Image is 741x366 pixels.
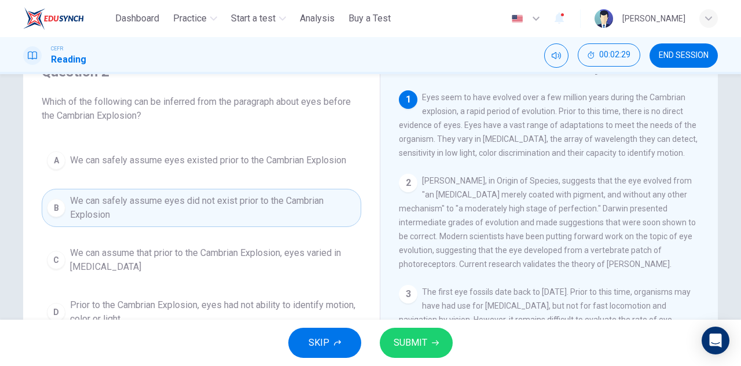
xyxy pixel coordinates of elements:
div: 2 [399,174,417,192]
span: Prior to the Cambrian Explosion, eyes had not ability to identify motion, color or light [70,298,356,326]
span: We can safely assume eyes did not exist prior to the Cambrian Explosion [70,194,356,222]
div: Hide [578,43,640,68]
div: B [47,199,65,217]
button: Start a test [226,8,291,29]
button: BWe can safely assume eyes did not exist prior to the Cambrian Explosion [42,189,361,227]
h1: Reading [51,53,86,67]
span: Eyes seem to have evolved over a few million years during the Cambrian explosion, a rapid period ... [399,93,698,158]
span: Dashboard [115,12,159,25]
span: SKIP [309,335,329,351]
img: Profile picture [595,9,613,28]
span: CEFR [51,45,63,53]
div: 1 [399,90,417,109]
span: Start a test [231,12,276,25]
span: SUBMIT [394,335,427,351]
img: en [510,14,524,23]
button: Buy a Test [344,8,395,29]
div: [PERSON_NAME] [622,12,685,25]
div: Open Intercom Messenger [702,327,729,354]
div: A [47,151,65,170]
span: We can safely assume eyes existed prior to the Cambrian Explosion [70,153,346,167]
button: Analysis [295,8,339,29]
span: Which of the following can be inferred from the paragraph about eyes before the Cambrian Explosion? [42,95,361,123]
div: 3 [399,285,417,303]
button: CWe can assume that prior to the Cambrian Explosion, eyes varied in [MEDICAL_DATA] [42,241,361,279]
a: ELTC logo [23,7,111,30]
span: Buy a Test [349,12,391,25]
button: 00:02:29 [578,43,640,67]
div: C [47,251,65,269]
button: SKIP [288,328,361,358]
button: END SESSION [650,43,718,68]
img: ELTC logo [23,7,84,30]
span: Practice [173,12,207,25]
span: [PERSON_NAME], in Origin of Species, suggests that the eye evolved from "an [MEDICAL_DATA] merely... [399,176,696,269]
span: END SESSION [659,51,709,60]
button: Dashboard [111,8,164,29]
div: D [47,303,65,321]
button: SUBMIT [380,328,453,358]
span: 00:02:29 [599,50,630,60]
div: Mute [544,43,568,68]
span: Analysis [300,12,335,25]
button: AWe can safely assume eyes existed prior to the Cambrian Explosion [42,146,361,175]
button: Practice [168,8,222,29]
span: We can assume that prior to the Cambrian Explosion, eyes varied in [MEDICAL_DATA] [70,246,356,274]
button: DPrior to the Cambrian Explosion, eyes had not ability to identify motion, color or light [42,293,361,331]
